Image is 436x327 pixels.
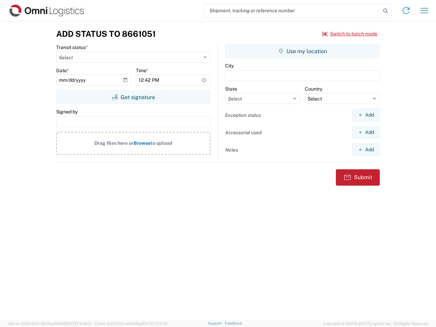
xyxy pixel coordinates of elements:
[66,322,92,326] span: [DATE] 10:18:31
[352,109,380,121] button: Add
[225,44,380,58] button: Use my location
[56,29,156,39] h3: Add Status to 8661051
[336,169,380,186] button: Submit
[204,4,381,17] input: Shipment, tracking or reference number
[225,321,242,325] a: Feedback
[136,67,149,74] label: Time
[56,109,78,115] label: Signed by
[95,322,168,326] span: Client: 2025.20.0-e640dba
[225,147,238,153] label: Notes
[94,140,134,146] span: Drag files here or
[322,28,377,40] button: Switch to batch mode
[8,322,92,326] span: Server: 2025.20.0-32d5ea39505
[151,140,172,146] span: to upload
[225,63,234,69] label: City
[134,140,151,146] span: Browse
[352,143,380,156] button: Add
[56,90,211,104] button: Get signature
[225,129,262,136] label: Accessorial used
[208,321,225,325] a: Support
[225,86,237,92] label: State
[352,126,380,139] button: Add
[305,86,322,92] label: Country
[56,44,88,50] label: Transit status
[142,322,168,326] span: [DATE] 17:21:12
[225,112,261,118] label: Exception status
[323,321,428,327] span: Copyright © [DATE]-[DATE] Agistix Inc., All Rights Reserved
[56,67,69,74] label: Date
